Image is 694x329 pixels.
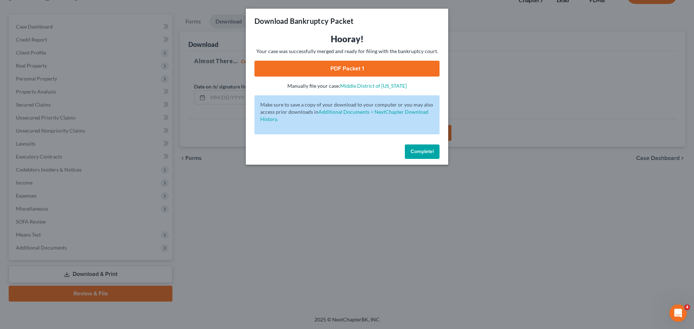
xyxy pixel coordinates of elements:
p: Make sure to save a copy of your download to your computer or you may also access prior downloads in [260,101,434,123]
h3: Hooray! [254,33,440,45]
iframe: Intercom live chat [669,304,687,322]
span: 4 [684,304,690,310]
button: Complete! [405,144,440,159]
a: Middle District of [US_STATE] [340,83,407,89]
h3: Download Bankruptcy Packet [254,16,354,26]
a: PDF Packet 1 [254,61,440,77]
span: Complete! [411,148,434,155]
p: Manually file your case: [254,82,440,90]
a: Additional Documents > NextChapter Download History. [260,109,428,122]
p: Your case was successfully merged and ready for filing with the bankruptcy court. [254,48,440,55]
